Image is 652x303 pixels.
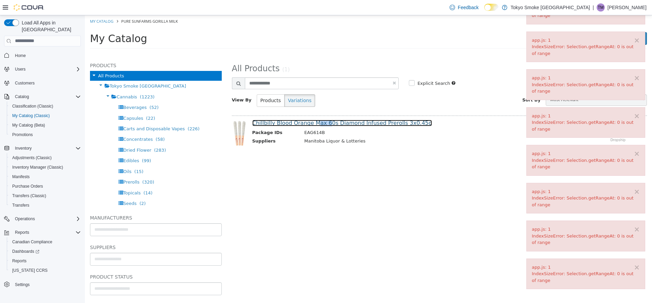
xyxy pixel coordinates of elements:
[12,203,29,208] span: Transfers
[12,103,53,109] span: Classification (Classic)
[38,154,47,159] span: Oils
[15,282,30,287] span: Settings
[549,211,555,218] button: ×
[7,266,84,275] button: [US_STATE] CCRS
[12,122,45,128] span: My Catalog (Beta)
[7,182,84,191] button: Purchase Orders
[10,192,81,200] span: Transfers (Classic)
[447,135,555,155] div: app.js: 1 IndexSizeError: Selection.getRangeAt: 0 is out of range
[10,121,81,129] span: My Catalog (Beta)
[12,144,34,152] button: Inventory
[10,192,49,200] a: Transfers (Classic)
[1,228,84,237] button: Reports
[598,3,603,12] span: TM
[147,82,167,87] span: View By
[38,100,58,106] span: Capsules
[5,3,29,8] a: My Catalog
[12,65,28,73] button: Users
[71,121,80,127] span: (58)
[172,79,200,92] button: Products
[10,266,81,274] span: Washington CCRS
[5,46,137,54] h5: Products
[14,4,44,11] img: Cova
[7,111,84,120] button: My Catalog (Classic)
[147,49,195,58] span: All Products
[69,132,81,137] span: (283)
[12,93,81,101] span: Catalog
[12,79,81,87] span: Customers
[12,65,81,73] span: Users
[447,173,555,193] div: app.js: 1 IndexSizeError: Selection.getRangeAt: 0 is out of range
[103,111,115,116] span: (226)
[458,4,478,11] span: Feedback
[5,287,137,295] h5: Product Details
[38,186,52,191] span: Seeds
[61,100,70,106] span: (22)
[12,281,32,289] a: Settings
[12,165,63,170] span: Inventory Manager (Classic)
[12,215,38,223] button: Operations
[19,19,81,33] span: Load All Apps in [GEOGRAPHIC_DATA]
[10,163,81,171] span: Inventory Manager (Classic)
[10,257,81,265] span: Reports
[437,82,456,87] span: Sort By
[12,79,37,87] a: Customers
[10,154,54,162] a: Adjustments (Classic)
[10,238,55,246] a: Canadian Compliance
[10,266,50,274] a: [US_STATE] CCRS
[7,172,84,182] button: Manifests
[447,97,555,117] div: app.js: 1 IndexSizeError: Selection.getRangeAt: 0 is out of range
[5,198,137,207] h5: Manufacturers
[10,247,42,255] a: Dashboards
[15,80,35,86] span: Customers
[1,279,84,289] button: Settings
[38,132,66,137] span: Dried Flower
[10,182,81,190] span: Purchase Orders
[447,1,481,14] a: Feedback
[10,112,53,120] a: My Catalog (Classic)
[12,52,29,60] a: Home
[12,228,81,236] span: Reports
[7,256,84,266] button: Reports
[7,101,84,111] button: Classification (Classic)
[10,131,36,139] a: Promotions
[7,153,84,163] button: Adjustments (Classic)
[10,182,46,190] a: Purchase Orders
[10,173,32,181] a: Manifests
[12,249,39,254] span: Dashboards
[38,90,62,95] span: Beverages
[7,237,84,247] button: Canadian Compliance
[549,59,555,67] button: ×
[1,214,84,224] button: Operations
[549,22,555,29] button: ×
[1,51,84,60] button: Home
[7,130,84,139] button: Promotions
[214,122,450,131] td: Manitoba Liquor & Lotteries
[12,184,43,189] span: Purchase Orders
[12,155,52,160] span: Adjustments (Classic)
[25,68,101,73] span: Tokyo Smoke [GEOGRAPHIC_DATA]
[10,102,81,110] span: Classification (Classic)
[13,58,39,63] span: All Products
[15,230,29,235] span: Reports
[1,92,84,101] button: Catalog
[55,186,61,191] span: (2)
[12,51,81,60] span: Home
[12,239,52,245] span: Canadian Compliance
[12,258,26,264] span: Reports
[10,163,66,171] a: Inventory Manager (Classic)
[7,247,84,256] a: Dashboards
[484,4,499,11] input: Dark Mode
[38,175,56,180] span: Topicals
[12,268,48,273] span: [US_STATE] CCRS
[197,51,205,57] small: (1)
[10,201,32,209] a: Transfers
[447,22,555,42] div: app.js: 1 IndexSizeError: Selection.getRangeAt: 0 is out of range
[15,94,29,99] span: Catalog
[65,90,74,95] span: (52)
[199,79,230,92] button: Variations
[38,164,55,169] span: Prerolls
[5,17,62,29] span: My Catalog
[12,174,30,179] span: Manifests
[12,132,33,137] span: Promotions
